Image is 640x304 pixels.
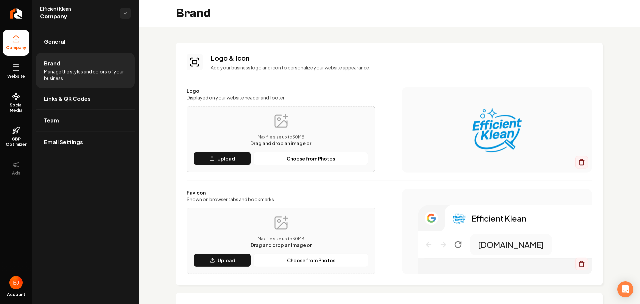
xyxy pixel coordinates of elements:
[187,189,375,196] label: Favicon
[176,7,211,20] h2: Brand
[3,58,29,84] a: Website
[211,64,592,71] p: Add your business logo and icon to personalize your website appearance.
[44,95,91,103] span: Links & QR Codes
[3,136,29,147] span: GBP Optimizer
[3,87,29,118] a: Social Media
[194,152,251,165] button: Upload
[617,281,633,297] div: Open Intercom Messenger
[187,196,375,203] label: Shown on browser tabs and bookmarks.
[218,257,235,264] p: Upload
[187,94,375,101] label: Displayed on your website header and footer.
[36,88,135,109] a: Links & QR Codes
[251,242,312,248] span: Drag and drop an image or
[211,53,592,63] h3: Logo & Icon
[44,68,127,81] span: Manage the styles and colors of your business.
[3,121,29,153] a: GBP Optimizer
[3,155,29,181] button: Ads
[471,213,526,224] p: Efficient Klean
[3,45,29,50] span: Company
[44,138,83,146] span: Email Settings
[40,5,115,12] span: Efficient Klean
[250,134,311,140] p: Max file size up to 30 MB
[251,236,312,242] p: Max file size up to 30 MB
[7,292,25,297] span: Account
[287,155,335,162] p: Choose from Photos
[415,103,579,157] img: Logo
[9,276,23,289] button: Open user button
[287,257,335,264] p: Choose from Photos
[44,116,59,124] span: Team
[44,38,65,46] span: General
[36,131,135,153] a: Email Settings
[254,254,368,267] button: Choose from Photos
[453,212,466,225] img: Logo
[254,152,368,165] button: Choose from Photos
[478,239,544,250] p: [DOMAIN_NAME]
[194,254,251,267] button: Upload
[9,276,23,289] img: Eduard Joers
[40,12,115,21] span: Company
[217,155,235,162] p: Upload
[44,59,60,67] span: Brand
[3,102,29,113] span: Social Media
[5,74,28,79] span: Website
[9,171,23,176] span: Ads
[187,87,375,94] label: Logo
[10,8,22,19] img: Rebolt Logo
[36,110,135,131] a: Team
[250,140,311,146] span: Drag and drop an image or
[36,31,135,52] a: General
